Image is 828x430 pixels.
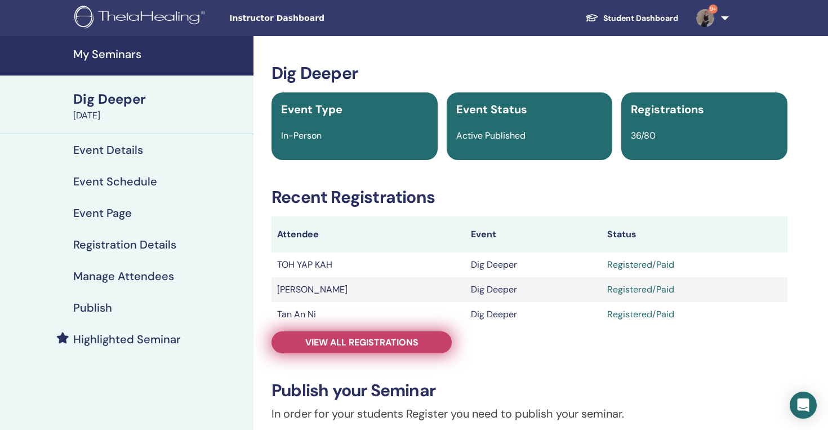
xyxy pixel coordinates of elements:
[271,187,787,207] h3: Recent Registrations
[73,175,157,188] h4: Event Schedule
[607,258,782,272] div: Registered/Paid
[73,206,132,220] h4: Event Page
[607,283,782,296] div: Registered/Paid
[66,90,253,122] a: Dig Deeper[DATE]
[281,130,322,141] span: In-Person
[271,331,452,353] a: View all registrations
[281,102,342,117] span: Event Type
[602,216,787,252] th: Status
[271,252,465,277] td: TOH YAP KAH
[465,252,602,277] td: Dig Deeper
[271,405,787,422] p: In order for your students Register you need to publish your seminar.
[305,336,419,348] span: View all registrations
[73,90,247,109] div: Dig Deeper
[73,333,181,346] h4: Highlighted Seminar
[73,301,112,314] h4: Publish
[607,308,782,321] div: Registered/Paid
[709,5,718,14] span: 9+
[465,302,602,327] td: Dig Deeper
[696,9,714,27] img: default.jpg
[73,143,143,157] h4: Event Details
[631,102,704,117] span: Registrations
[73,238,176,251] h4: Registration Details
[456,102,527,117] span: Event Status
[631,130,656,141] span: 36/80
[271,380,787,401] h3: Publish your Seminar
[465,277,602,302] td: Dig Deeper
[73,47,247,61] h4: My Seminars
[271,277,465,302] td: [PERSON_NAME]
[271,302,465,327] td: Tan An Ni
[229,12,398,24] span: Instructor Dashboard
[456,130,526,141] span: Active Published
[271,63,787,83] h3: Dig Deeper
[576,8,687,29] a: Student Dashboard
[271,216,465,252] th: Attendee
[74,6,209,31] img: logo.png
[73,269,174,283] h4: Manage Attendees
[585,13,599,23] img: graduation-cap-white.svg
[73,109,247,122] div: [DATE]
[465,216,602,252] th: Event
[790,392,817,419] div: Open Intercom Messenger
